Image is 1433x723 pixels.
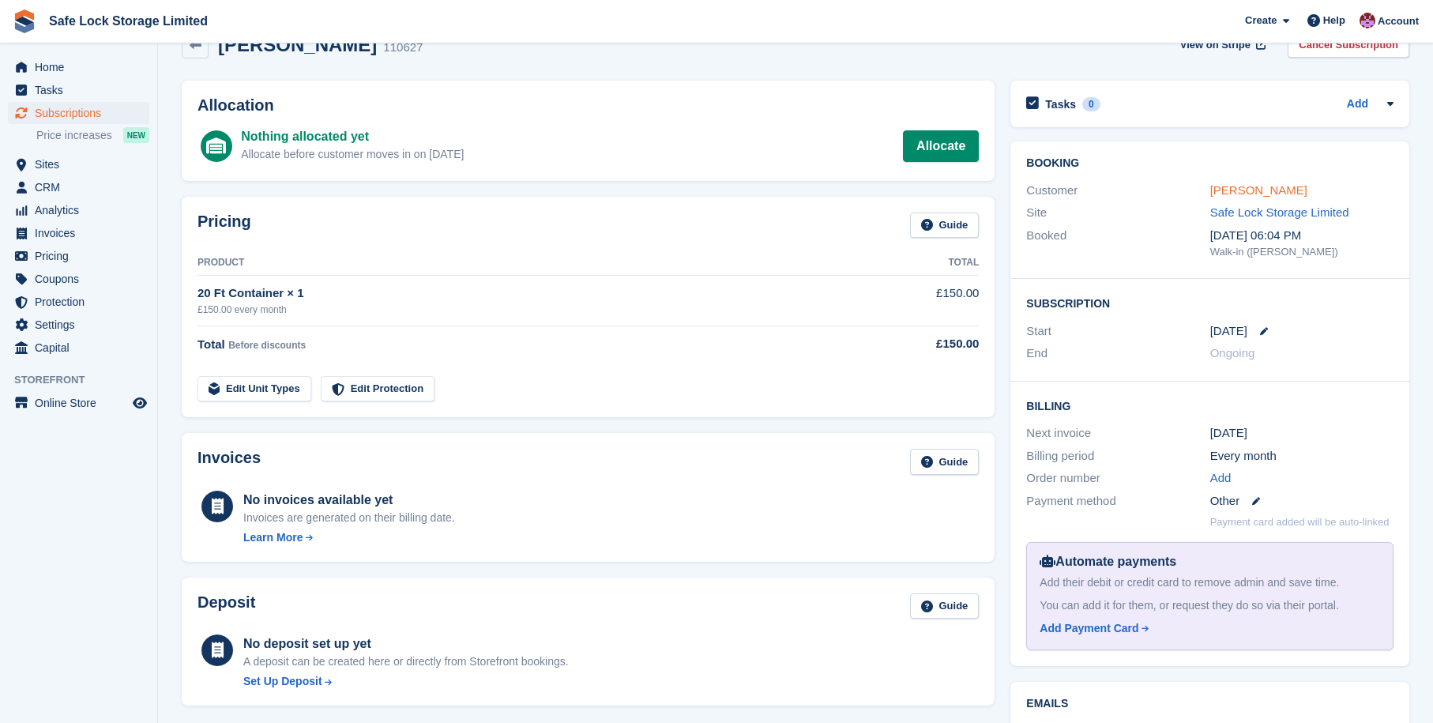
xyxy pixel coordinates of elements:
p: A deposit can be created here or directly from Storefront bookings. [243,653,569,670]
div: Add Payment Card [1040,620,1138,637]
a: menu [8,268,149,290]
div: Booked [1026,227,1209,260]
div: NEW [123,127,149,143]
span: Ongoing [1210,346,1255,360]
a: menu [8,291,149,313]
div: 20 Ft Container × 1 [197,284,859,303]
span: Total [197,337,225,351]
a: menu [8,102,149,124]
img: Toni Ebong [1360,13,1375,28]
div: Start [1026,322,1209,341]
div: Next invoice [1026,424,1209,442]
span: Coupons [35,268,130,290]
h2: Emails [1026,698,1394,710]
span: Home [35,56,130,78]
span: Before discounts [228,340,306,351]
span: Storefront [14,372,157,388]
div: Customer [1026,182,1209,200]
a: Allocate [903,130,979,162]
h2: Pricing [197,213,251,239]
h2: Booking [1026,157,1394,170]
th: Total [859,250,979,276]
img: stora-icon-8386f47178a22dfd0bd8f6a31ec36ba5ce8667c1dd55bd0f319d3a0aa187defe.svg [13,9,36,33]
span: Analytics [35,199,130,221]
h2: Deposit [197,593,255,619]
div: 0 [1082,97,1100,111]
time: 2025-09-28 00:00:00 UTC [1210,322,1247,341]
h2: Invoices [197,449,261,475]
a: Guide [910,593,980,619]
h2: Tasks [1045,97,1076,111]
a: Guide [910,213,980,239]
span: Sites [35,153,130,175]
div: Every month [1210,447,1394,465]
a: menu [8,79,149,101]
a: Set Up Deposit [243,673,569,690]
a: menu [8,245,149,267]
a: Price increases NEW [36,126,149,144]
a: menu [8,153,149,175]
h2: Allocation [197,96,979,115]
div: Billing period [1026,447,1209,465]
span: Online Store [35,392,130,414]
div: Walk-in ([PERSON_NAME]) [1210,244,1394,260]
div: £150.00 [859,335,979,353]
a: menu [8,222,149,244]
span: Account [1378,13,1419,29]
div: Add their debit or credit card to remove admin and save time. [1040,574,1380,591]
span: Protection [35,291,130,313]
div: Order number [1026,469,1209,488]
span: Invoices [35,222,130,244]
span: Capital [35,337,130,359]
h2: Subscription [1026,295,1394,311]
a: Learn More [243,529,455,546]
a: menu [8,199,149,221]
div: Other [1210,492,1394,510]
div: Learn More [243,529,303,546]
a: menu [8,337,149,359]
div: £150.00 every month [197,303,859,317]
h2: [PERSON_NAME] [218,34,377,55]
h2: Billing [1026,397,1394,413]
a: Add Payment Card [1040,620,1374,637]
span: CRM [35,176,130,198]
div: Site [1026,204,1209,222]
div: Invoices are generated on their billing date. [243,510,455,526]
th: Product [197,250,859,276]
a: Safe Lock Storage Limited [1210,205,1349,219]
p: Payment card added will be auto-linked [1210,514,1390,530]
span: Create [1245,13,1277,28]
span: Pricing [35,245,130,267]
a: menu [8,392,149,414]
a: menu [8,176,149,198]
div: Payment method [1026,492,1209,510]
span: Help [1323,13,1345,28]
a: [PERSON_NAME] [1210,183,1307,197]
a: menu [8,314,149,336]
a: Edit Protection [321,376,434,402]
div: [DATE] 06:04 PM [1210,227,1394,245]
a: Safe Lock Storage Limited [43,8,214,34]
a: menu [8,56,149,78]
span: View on Stripe [1180,37,1251,53]
div: [DATE] [1210,424,1394,442]
div: Nothing allocated yet [241,127,464,146]
td: £150.00 [859,276,979,326]
div: End [1026,345,1209,363]
a: Add [1347,96,1368,114]
span: Tasks [35,79,130,101]
span: Settings [35,314,130,336]
a: Preview store [130,394,149,412]
div: 110627 [383,39,423,57]
a: Add [1210,469,1232,488]
a: View on Stripe [1174,32,1269,58]
div: Set Up Deposit [243,673,322,690]
span: Price increases [36,128,112,143]
div: No deposit set up yet [243,635,569,653]
a: Guide [910,449,980,475]
div: Automate payments [1040,552,1380,571]
a: Cancel Subscription [1288,32,1409,58]
div: No invoices available yet [243,491,455,510]
div: You can add it for them, or request they do so via their portal. [1040,597,1380,614]
span: Subscriptions [35,102,130,124]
